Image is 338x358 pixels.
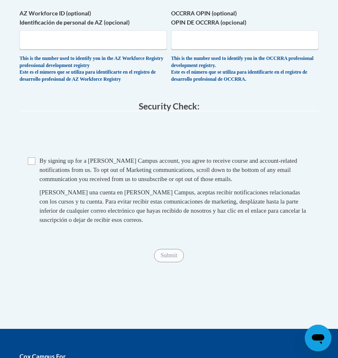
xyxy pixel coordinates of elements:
[39,157,297,182] span: By signing up for a [PERSON_NAME] Campus account, you agree to receive course and account-related...
[305,325,331,351] iframe: Button to launch messaging window
[20,9,167,27] label: AZ Workforce ID (optional) Identificación de personal de AZ (opcional)
[39,189,306,223] span: [PERSON_NAME] una cuenta en [PERSON_NAME] Campus, aceptas recibir notificaciones relacionadas con...
[171,55,318,83] div: This is the number used to identify you in the OCCRRA professional development registry. Este es ...
[139,101,200,111] span: Security Check:
[106,119,232,152] iframe: reCAPTCHA
[154,249,184,262] input: Submit
[20,55,167,83] div: This is the number used to identify you in the AZ Workforce Registry professional development reg...
[171,9,318,27] label: OCCRRA OPIN (optional) OPIN DE OCCRRA (opcional)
